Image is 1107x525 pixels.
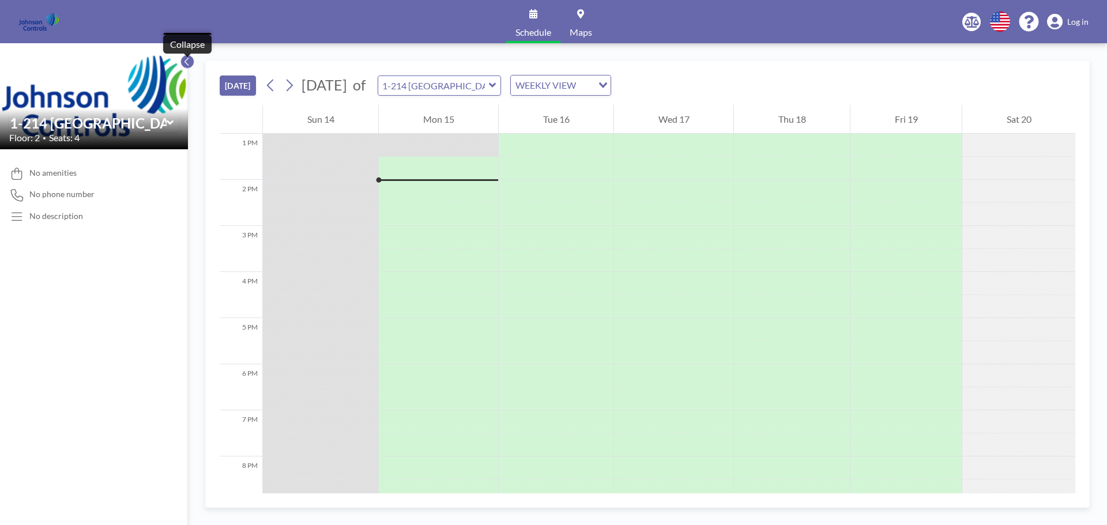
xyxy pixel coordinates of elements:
div: 4 PM [220,272,262,318]
span: of [353,76,366,94]
div: Search for option [511,75,611,95]
div: 5 PM [220,318,262,364]
input: Search for option [579,78,592,93]
div: 6 PM [220,364,262,410]
div: Mon 15 [379,105,498,134]
div: 1 PM [220,134,262,180]
div: Tue 16 [499,105,613,134]
span: Schedule [515,28,551,37]
input: 1-214 Boca Raton [10,115,167,131]
div: Sat 20 [962,105,1075,134]
span: No amenities [29,168,77,178]
a: Log in [1047,14,1089,30]
div: 2 PM [220,180,262,226]
div: Thu 18 [734,105,850,134]
span: Seats: 4 [49,132,80,143]
span: • [43,134,46,142]
div: 7 PM [220,410,262,456]
span: No phone number [29,189,95,199]
input: 1-214 Boca Raton [378,76,489,95]
span: [DATE] [302,76,347,93]
div: 8 PM [220,456,262,503]
div: Fri 19 [850,105,962,134]
span: Floor: 2 [9,132,40,143]
button: [DATE] [220,75,256,96]
div: Wed 17 [614,105,733,134]
img: organization-logo [18,10,59,33]
span: Maps [570,28,592,37]
div: Sun 14 [263,105,378,134]
div: Collapse [170,39,205,50]
span: Log in [1067,17,1089,27]
div: 3 PM [220,226,262,272]
span: WEEKLY VIEW [513,78,578,93]
div: No description [29,211,83,221]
